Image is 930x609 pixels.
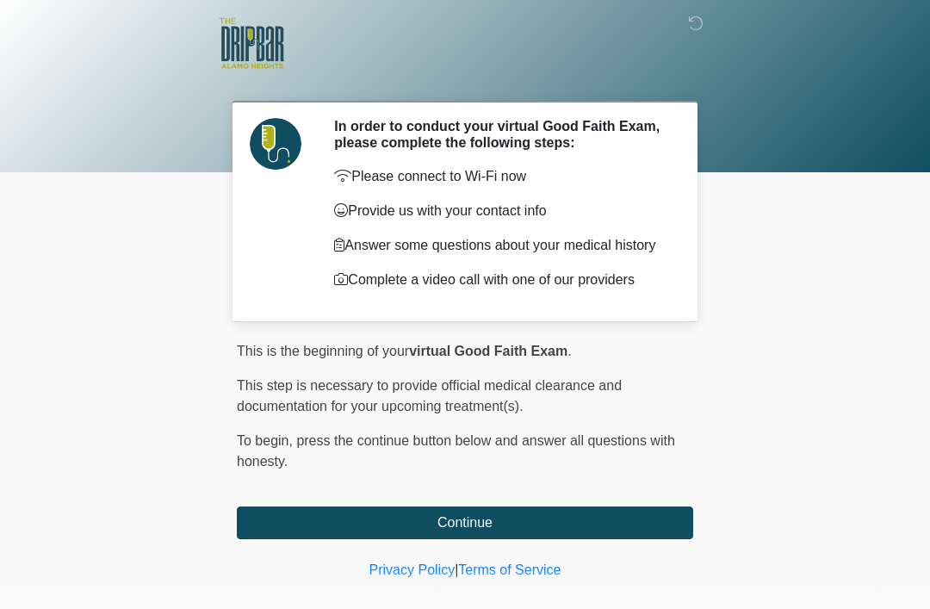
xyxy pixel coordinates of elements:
span: press the continue button below and answer all questions with honesty. [237,433,675,469]
img: Agent Avatar [250,118,301,170]
strong: virtual Good Faith Exam [409,344,567,358]
a: Privacy Policy [369,562,456,577]
button: Continue [237,506,693,539]
p: Please connect to Wi-Fi now [334,166,667,187]
p: Provide us with your contact info [334,201,667,221]
p: Answer some questions about your medical history [334,235,667,256]
a: Terms of Service [458,562,561,577]
span: This step is necessary to provide official medical clearance and documentation for your upcoming ... [237,378,622,413]
h2: In order to conduct your virtual Good Faith Exam, please complete the following steps: [334,118,667,151]
span: . [567,344,571,358]
span: This is the beginning of your [237,344,409,358]
img: The DRIPBaR - Alamo Heights Logo [220,13,284,74]
span: To begin, [237,433,296,448]
p: Complete a video call with one of our providers [334,270,667,290]
a: | [455,562,458,577]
